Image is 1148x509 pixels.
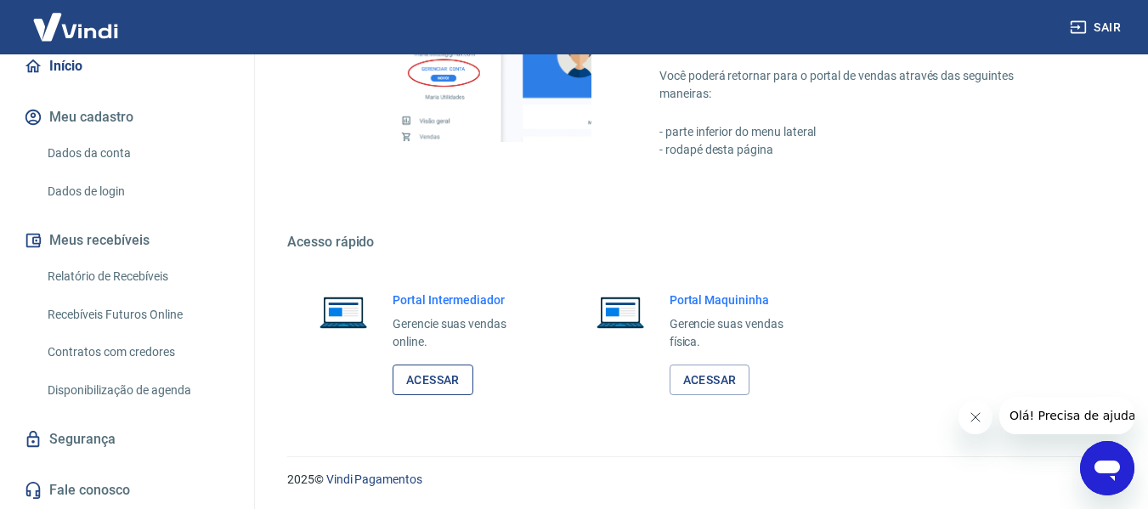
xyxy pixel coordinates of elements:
h6: Portal Maquininha [670,291,811,308]
a: Início [20,48,234,85]
a: Segurança [20,421,234,458]
span: Olá! Precisa de ajuda? [10,12,143,25]
a: Contratos com credores [41,335,234,370]
h6: Portal Intermediador [393,291,534,308]
p: - rodapé desta página [659,141,1066,159]
a: Dados da conta [41,136,234,171]
p: 2025 © [287,471,1107,489]
a: Acessar [393,365,473,396]
iframe: Fechar mensagem [959,400,992,434]
a: Recebíveis Futuros Online [41,297,234,332]
img: Vindi [20,1,131,53]
h5: Acesso rápido [287,234,1107,251]
a: Acessar [670,365,750,396]
p: Gerencie suas vendas física. [670,315,811,351]
img: Imagem de um notebook aberto [585,291,656,332]
button: Meus recebíveis [20,222,234,259]
a: Vindi Pagamentos [326,472,422,486]
iframe: Botão para abrir a janela de mensagens [1080,441,1134,495]
img: Imagem de um notebook aberto [308,291,379,332]
a: Fale conosco [20,472,234,509]
p: Você poderá retornar para o portal de vendas através das seguintes maneiras: [659,67,1066,103]
p: Gerencie suas vendas online. [393,315,534,351]
a: Relatório de Recebíveis [41,259,234,294]
button: Meu cadastro [20,99,234,136]
iframe: Mensagem da empresa [999,397,1134,434]
p: - parte inferior do menu lateral [659,123,1066,141]
a: Dados de login [41,174,234,209]
a: Disponibilização de agenda [41,373,234,408]
button: Sair [1066,12,1128,43]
